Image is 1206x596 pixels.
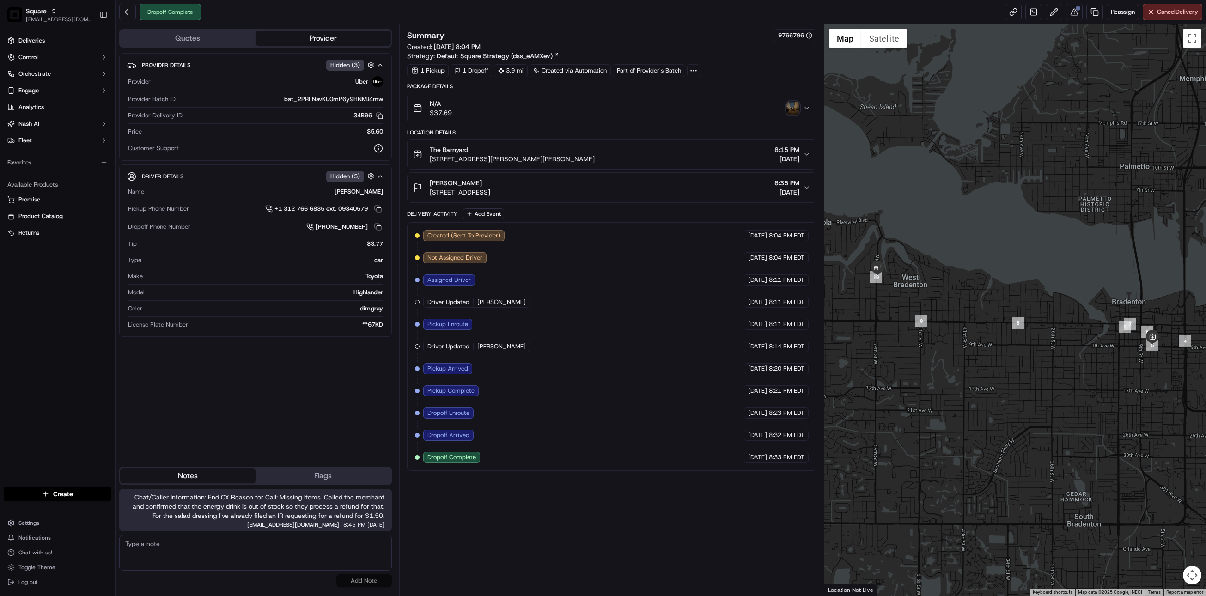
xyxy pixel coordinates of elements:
button: [PERSON_NAME][STREET_ADDRESS]8:35 PM[DATE] [408,173,816,202]
span: Type [128,256,141,264]
div: Toyota [146,272,383,280]
span: Customer Support [128,144,179,152]
button: Reassign [1107,4,1139,20]
a: [PHONE_NUMBER] [306,222,383,232]
span: [DATE] [748,365,767,373]
span: 8:04 PM EDT [769,254,804,262]
span: Model [128,288,145,297]
div: Highlander [148,288,383,297]
button: Promise [4,192,111,207]
span: Reassign [1111,8,1135,16]
div: Location Not Live [824,584,877,596]
span: 8:21 PM EDT [769,387,804,395]
span: [DATE] [748,387,767,395]
span: Map data ©2025 Google, INEGI [1078,590,1142,595]
button: SquareSquare[EMAIL_ADDRESS][DOMAIN_NAME] [4,4,96,26]
a: Product Catalog [7,212,108,220]
span: Dropoff Arrived [427,431,469,439]
span: Pickup Phone Number [128,205,189,213]
button: Driver DetailsHidden (5) [127,169,384,184]
span: Driver Details [142,173,183,180]
div: 8 [1012,317,1024,329]
span: Control [18,53,38,61]
a: Promise [7,195,108,204]
span: [EMAIL_ADDRESS][DOMAIN_NAME] [26,16,92,23]
span: Provider [128,78,151,86]
span: Pickup Arrived [427,365,468,373]
span: Chat with us! [18,549,52,556]
span: 8:11 PM EDT [769,298,804,306]
span: [DATE] [748,453,767,462]
span: Uber [355,78,368,86]
button: Keyboard shortcuts [1033,589,1072,596]
div: 7 [1124,318,1136,330]
span: [PERSON_NAME] [477,298,526,306]
button: Flags [256,468,391,483]
div: dimgray [146,304,383,313]
span: N/A [430,99,452,108]
span: 8:33 PM EDT [769,453,804,462]
span: Tip [128,240,137,248]
span: 8:20 PM EDT [769,365,804,373]
span: 8:32 PM EDT [769,431,804,439]
span: Knowledge Base [18,134,71,144]
img: Square [7,7,22,22]
span: Hidden ( 5 ) [330,172,360,181]
div: Created via Automation [530,64,611,77]
span: Log out [18,578,37,586]
span: [PERSON_NAME] [430,178,482,188]
span: Price [128,128,142,136]
span: Notifications [18,534,51,541]
span: Nash AI [18,120,39,128]
span: 8:15 PM [774,145,799,154]
span: Dropoff Complete [427,453,476,462]
span: 8:04 PM EDT [769,231,804,240]
span: [DATE] [748,231,767,240]
span: bat_2PRLNavKU0mP6y9HNMJ4mw [284,95,383,103]
span: [PERSON_NAME] [477,342,526,351]
div: 1 [1119,321,1131,333]
div: Available Products [4,177,111,192]
span: [DATE] [774,154,799,164]
span: Default Square Strategy (dss_eAMXev) [437,51,553,61]
button: Map camera controls [1183,566,1201,584]
span: Pylon [92,157,112,164]
button: Add Event [463,208,504,219]
button: Toggle Theme [4,561,111,574]
span: API Documentation [87,134,148,144]
button: Provider DetailsHidden (3) [127,57,384,73]
span: Driver Updated [427,342,469,351]
div: 3.9 mi [494,64,528,77]
a: +1 312 766 6835 ext. 09340579 [265,204,383,214]
span: Not Assigned Driver [427,254,482,262]
span: [DATE] [748,342,767,351]
div: 💻 [78,135,85,143]
button: Log out [4,576,111,589]
span: [PHONE_NUMBER] [316,223,368,231]
button: Chat with us! [4,546,111,559]
button: Provider [256,31,391,46]
div: We're available if you need us! [31,98,117,105]
span: 8:45 PM [343,522,365,528]
span: Make [128,272,143,280]
div: 9 [915,315,927,327]
img: uber-new-logo.jpeg [372,76,383,87]
span: Square [26,6,47,16]
span: Provider Details [142,61,190,69]
button: Hidden (3) [326,59,377,71]
a: Deliveries [4,33,111,48]
a: 💻API Documentation [74,131,152,147]
span: Hidden ( 3 ) [330,61,360,69]
img: Google [827,584,857,596]
span: Promise [18,195,40,204]
img: photo_proof_of_delivery image [786,102,799,115]
button: 9766796 [778,31,812,40]
div: [PERSON_NAME] [148,188,383,196]
div: car [145,256,383,264]
span: Fleet [18,136,32,145]
span: Pickup Complete [427,387,475,395]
